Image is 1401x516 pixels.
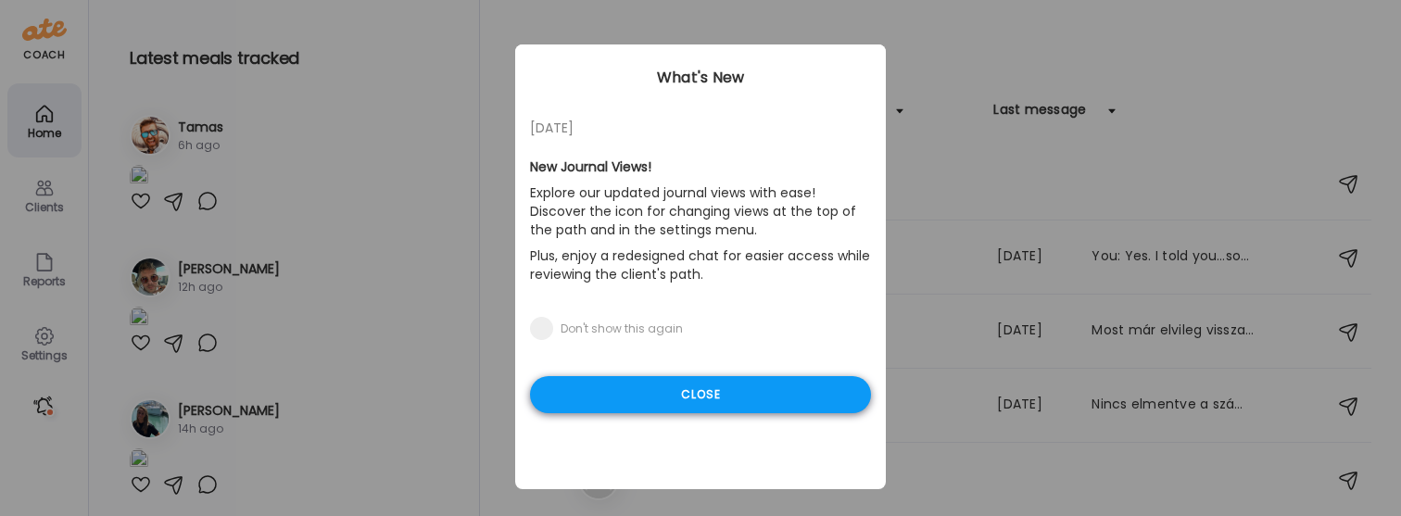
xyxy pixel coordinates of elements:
p: Plus, enjoy a redesigned chat for easier access while reviewing the client's path. [530,243,871,287]
div: Close [530,376,871,413]
div: Don't show this again [561,321,683,336]
div: [DATE] [530,117,871,139]
div: What's New [515,67,886,89]
p: Explore our updated journal views with ease! Discover the icon for changing views at the top of t... [530,180,871,243]
b: New Journal Views! [530,157,651,176]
